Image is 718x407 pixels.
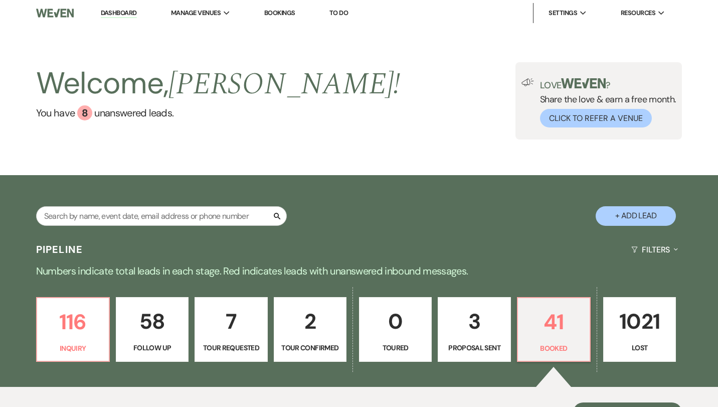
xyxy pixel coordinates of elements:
a: To Do [329,9,348,17]
img: loud-speaker-illustration.svg [521,78,534,86]
input: Search by name, event date, email address or phone number [36,206,287,226]
p: Lost [610,342,669,353]
a: 0Toured [359,297,432,362]
p: 7 [201,305,261,338]
img: Weven Logo [36,3,74,24]
p: Booked [524,343,584,354]
a: You have 8 unanswered leads. [36,105,401,120]
p: Love ? [540,78,676,90]
a: Dashboard [101,9,137,18]
p: Toured [366,342,425,353]
p: Tour Requested [201,342,261,353]
p: Tour Confirmed [280,342,340,353]
a: 116Inquiry [36,297,110,362]
p: 1021 [610,305,669,338]
p: 58 [122,305,182,338]
span: Resources [621,8,655,18]
img: weven-logo-green.svg [561,78,606,88]
span: Manage Venues [171,8,221,18]
p: Follow Up [122,342,182,353]
button: Filters [627,236,682,263]
button: Click to Refer a Venue [540,109,652,127]
span: Settings [549,8,577,18]
a: 41Booked [517,297,591,362]
p: Inquiry [43,343,103,354]
span: [PERSON_NAME] ! [168,61,400,107]
button: + Add Lead [596,206,676,226]
p: 3 [444,305,504,338]
a: 7Tour Requested [195,297,267,362]
p: 41 [524,305,584,339]
a: 1021Lost [603,297,676,362]
p: 116 [43,305,103,339]
div: Share the love & earn a free month. [534,78,676,127]
p: 0 [366,305,425,338]
a: 58Follow Up [116,297,189,362]
p: Proposal Sent [444,342,504,353]
a: Bookings [264,9,295,17]
p: 2 [280,305,340,338]
h3: Pipeline [36,242,83,256]
a: 3Proposal Sent [438,297,510,362]
a: 2Tour Confirmed [274,297,346,362]
div: 8 [77,105,92,120]
h2: Welcome, [36,62,401,105]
